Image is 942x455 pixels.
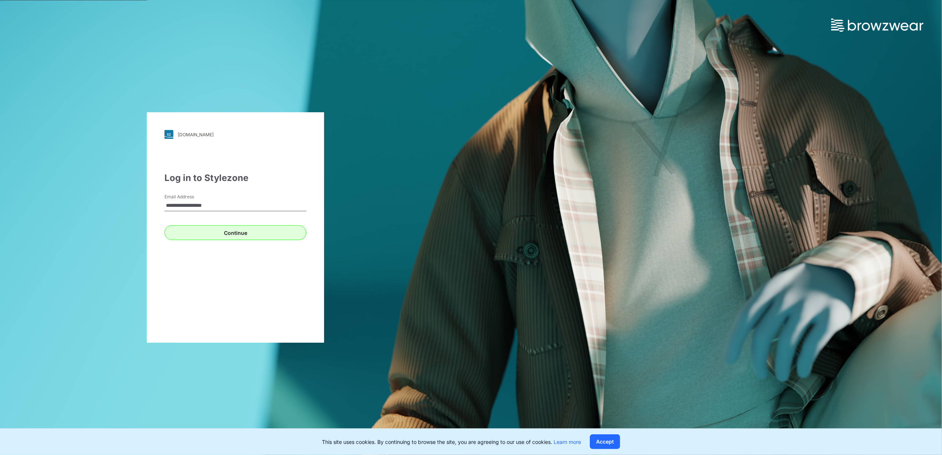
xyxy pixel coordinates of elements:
img: svg+xml;base64,PHN2ZyB3aWR0aD0iMjgiIGhlaWdodD0iMjgiIHZpZXdCb3g9IjAgMCAyOCAyOCIgZmlsbD0ibm9uZSIgeG... [164,130,173,139]
button: Accept [590,434,620,449]
a: [DOMAIN_NAME] [164,130,306,139]
a: Learn more [554,439,581,445]
div: Log in to Stylezone [164,171,306,185]
img: browzwear-logo.73288ffb.svg [831,18,924,32]
label: Email Address [164,194,216,200]
button: Continue [164,225,306,240]
p: This site uses cookies. By continuing to browse the site, you are agreeing to our use of cookies. [322,438,581,446]
div: [DOMAIN_NAME] [178,132,214,137]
